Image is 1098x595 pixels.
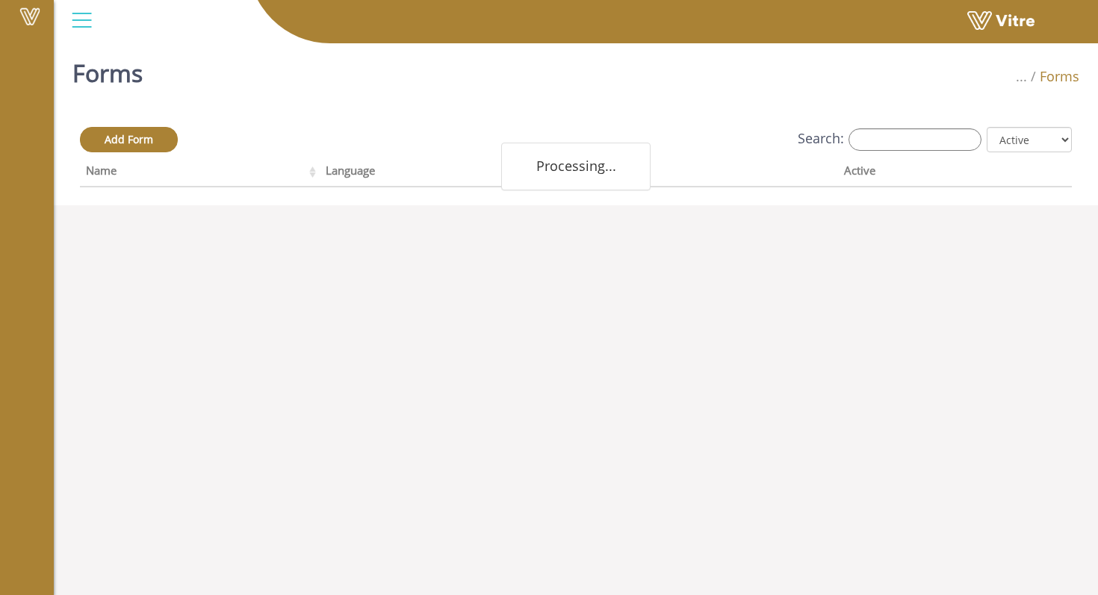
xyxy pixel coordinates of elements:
h1: Forms [72,37,143,101]
th: Language [320,159,583,187]
th: Company [583,159,838,187]
label: Search: [798,128,981,151]
th: Active [838,159,1023,187]
input: Search: [849,128,981,151]
a: Add Form [80,127,178,152]
span: ... [1016,67,1027,85]
div: Processing... [501,143,651,190]
span: Add Form [105,132,153,146]
th: Name [80,159,320,187]
li: Forms [1027,67,1079,87]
